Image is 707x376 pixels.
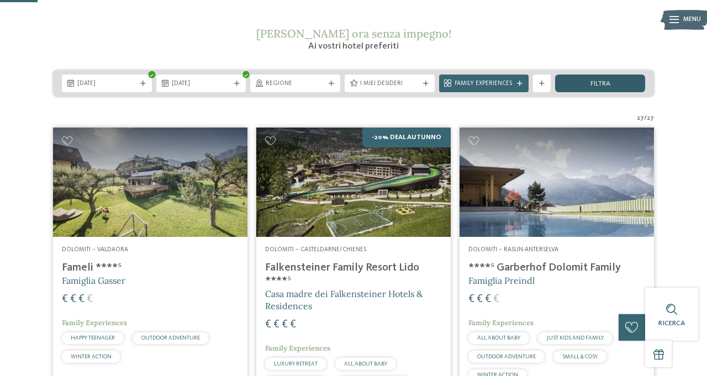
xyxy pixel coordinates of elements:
span: Ai vostri hotel preferiti [308,42,399,51]
span: [PERSON_NAME] ora senza impegno! [256,27,451,40]
span: Dolomiti – Valdaora [62,246,128,253]
span: ALL ABOUT BABY [344,361,387,367]
span: ALL ABOUT BABY [477,335,520,341]
span: € [265,319,271,330]
span: I miei desideri [360,80,419,88]
span: OUTDOOR ADVENTURE [477,354,536,359]
span: JUST KIDS AND FAMILY [547,335,604,341]
span: 27 [647,114,654,123]
span: € [468,294,474,305]
span: Famiglia Gasser [62,275,125,286]
span: € [62,294,68,305]
h4: ****ˢ Garberhof Dolomit Family [468,261,645,274]
span: Ricerca [658,320,685,327]
span: € [477,294,483,305]
h4: Falkensteiner Family Resort Lido ****ˢ [265,261,442,288]
span: [DATE] [77,80,136,88]
span: Family Experiences [62,318,127,327]
span: Dolomiti – Casteldarne/Chienes [265,246,366,253]
span: Family Experiences [265,343,330,353]
span: HAPPY TEENAGER [71,335,115,341]
span: € [485,294,491,305]
span: Family Experiences [468,318,534,327]
span: € [273,319,279,330]
span: Regione [266,80,325,88]
span: OUTDOOR ADVENTURE [141,335,200,341]
span: € [282,319,288,330]
span: € [78,294,85,305]
img: Cercate un hotel per famiglie? Qui troverete solo i migliori! [460,128,654,237]
span: Casa madre dei Falkensteiner Hotels & Residences [265,288,423,311]
span: WINTER ACTION [71,354,112,359]
img: Cercate un hotel per famiglie? Qui troverete solo i migliori! [53,128,247,237]
span: SMALL & COSY [562,354,598,359]
img: Cercate un hotel per famiglie? Qui troverete solo i migliori! [256,128,451,237]
span: filtra [590,81,610,88]
span: € [87,294,93,305]
span: Famiglia Preindl [468,275,535,286]
span: € [493,294,499,305]
span: Dolomiti – Rasun-Anterselva [468,246,558,253]
span: € [290,319,296,330]
span: Family Experiences [455,80,514,88]
span: / [644,114,647,123]
span: LUXURY RETREAT [274,361,318,367]
span: € [70,294,76,305]
span: 27 [637,114,644,123]
span: [DATE] [172,80,231,88]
